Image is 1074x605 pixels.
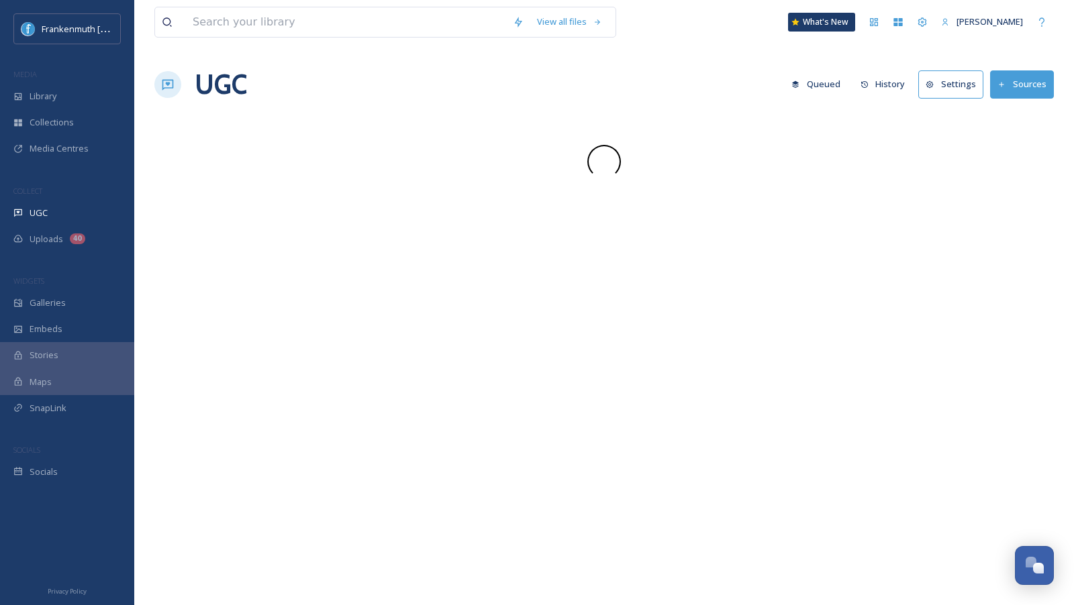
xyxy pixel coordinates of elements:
span: Privacy Policy [48,587,87,596]
span: Frankenmuth [US_STATE] [42,22,143,35]
a: [PERSON_NAME] [934,9,1030,35]
a: Privacy Policy [48,582,87,598]
span: Embeds [30,323,62,335]
span: [PERSON_NAME] [957,15,1023,27]
a: Queued [785,71,854,97]
button: History [854,71,912,97]
span: SOCIALS [13,445,40,455]
button: Settings [918,70,983,98]
span: Uploads [30,233,63,245]
img: Social%20Media%20PFP%202025.jpg [21,22,35,36]
span: SnapLink [30,402,66,415]
a: View all files [530,9,609,35]
span: Socials [30,465,58,478]
button: Open Chat [1015,546,1054,585]
a: Settings [918,70,990,98]
a: UGC [195,64,247,105]
span: WIDGETS [13,276,44,286]
span: Library [30,90,56,103]
span: Galleries [30,296,66,309]
a: What's New [788,13,855,32]
a: History [854,71,919,97]
span: UGC [30,207,48,219]
input: Search your library [186,7,506,37]
button: Sources [990,70,1054,98]
span: Media Centres [30,142,89,155]
span: MEDIA [13,69,37,79]
div: 40 [70,233,85,244]
span: COLLECT [13,186,42,196]
span: Maps [30,376,52,388]
button: Queued [785,71,847,97]
span: Stories [30,349,58,362]
span: Collections [30,116,74,129]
